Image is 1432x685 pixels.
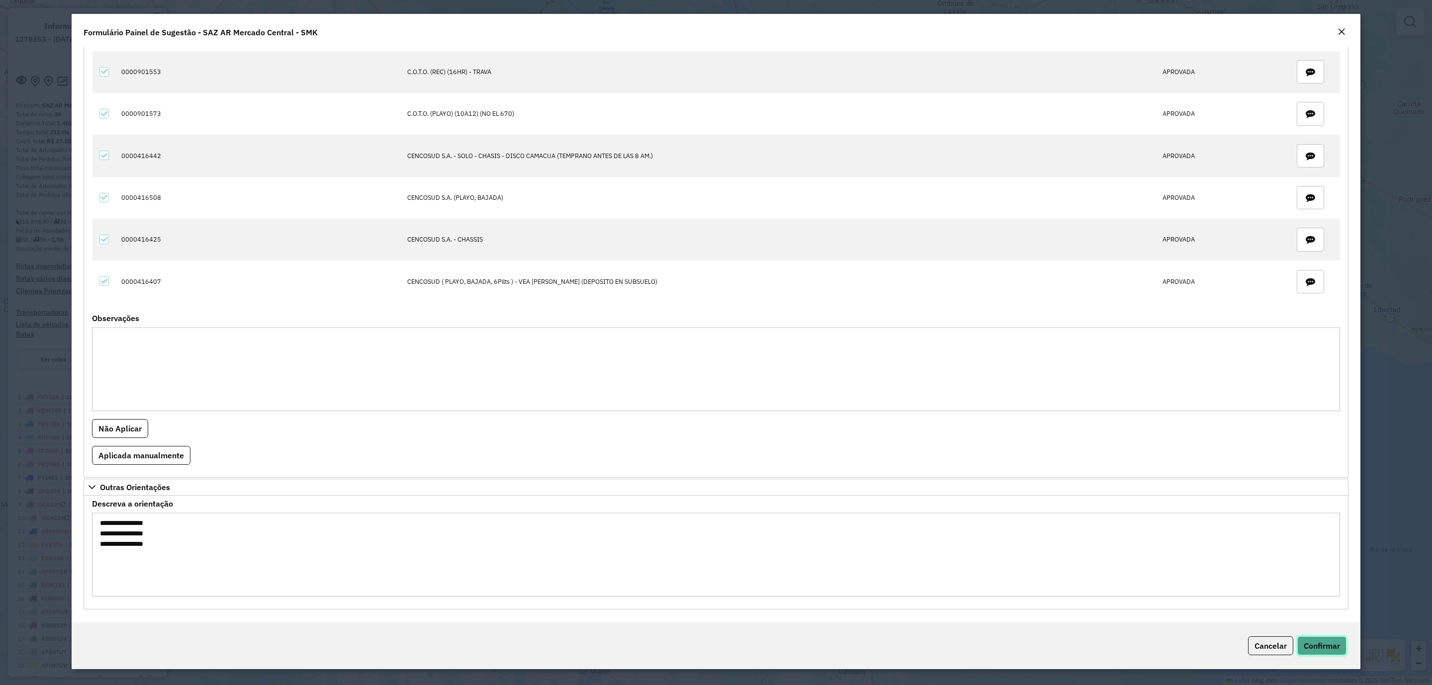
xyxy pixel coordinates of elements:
[1158,219,1281,260] td: APROVADA
[1338,28,1345,36] em: Fechar
[92,498,173,510] label: Descreva a orientação
[116,260,402,302] td: 0000416407
[402,177,1158,219] td: CENCOSUD S.A. (PLAYO, BAJADA)
[1158,51,1281,93] td: APROVADA
[402,93,1158,135] td: C.O.T.O. (PLAYO) (10A12) (NO EL 670)
[1297,636,1346,655] button: Confirmar
[1158,260,1281,302] td: APROVADA
[1248,636,1293,655] button: Cancelar
[402,135,1158,176] td: CENCOSUD S.A. - SOLO - CHASIS - DISCO CAMACUA (TEMPRANO ANTES DE LAS 8 AM.)
[116,93,402,135] td: 0000901573
[84,479,1348,496] a: Outras Orientações
[92,312,139,324] label: Observações
[84,496,1348,609] div: Outras Orientações
[116,135,402,176] td: 0000416442
[1254,641,1287,651] span: Cancelar
[402,51,1158,93] td: C.O.T.O. (REC) (16HR) - TRAVA
[1158,93,1281,135] td: APROVADA
[1335,26,1348,39] button: Close
[116,177,402,219] td: 0000416508
[92,419,148,438] button: Não Aplicar
[1304,641,1340,651] span: Confirmar
[402,260,1158,302] td: CENCOSUD ( PLAYO, BAJADA, 6Pllts ) - VEA [PERSON_NAME] (DEPOSITO EN SUBSUELO)
[116,51,402,93] td: 0000901553
[1158,135,1281,176] td: APROVADA
[100,483,170,491] span: Outras Orientações
[402,219,1158,260] td: CENCOSUD S.A. - CHASSIS
[92,446,190,465] button: Aplicada manualmente
[1158,177,1281,219] td: APROVADA
[116,219,402,260] td: 0000416425
[84,26,318,38] h4: Formulário Painel de Sugestão - SAZ AR Mercado Central - SMK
